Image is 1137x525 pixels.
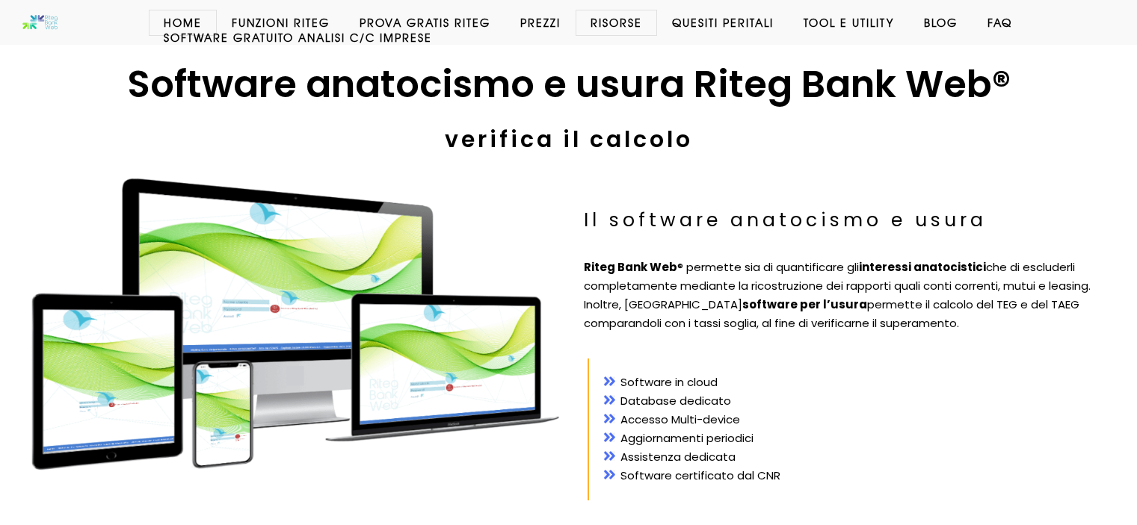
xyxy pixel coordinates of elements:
[604,392,1112,411] li: Database dedicato
[217,15,345,30] a: Funzioni Riteg
[789,15,909,30] a: Tool e Utility
[15,119,1122,160] h2: verifica il calcolo
[909,15,973,30] a: Blog
[345,15,505,30] a: Prova Gratis Riteg
[604,467,1112,485] li: Software certificato dal CNR
[584,258,1130,333] p: ® permette sia di quantificare gli che di escluderli completamente mediante la ricostruzione dei ...
[149,15,217,30] a: Home
[15,60,1122,109] h1: Software anatocismo e usura Riteg Bank Web®
[576,15,657,30] a: Risorse
[22,15,58,30] img: Software anatocismo e usura bancaria
[149,30,447,45] a: Software GRATUITO analisi c/c imprese
[657,15,789,30] a: Quesiti Peritali
[505,15,576,30] a: Prezzi
[30,175,561,474] img: Il software anatocismo Riteg Bank Web, calcolo e verifica di conto corrente, mutuo e leasing
[604,373,1112,392] li: Software in cloud
[604,411,1112,429] li: Accesso Multi-device
[604,448,1112,467] li: Assistenza dedicata
[584,259,677,275] strong: Riteg Bank Web
[859,259,986,275] strong: interessi anatocistici
[973,15,1027,30] a: Faq
[742,296,867,312] strong: software per l’usura
[584,205,1130,236] h3: Il software anatocismo e usura
[604,429,1112,448] li: Aggiornamenti periodici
